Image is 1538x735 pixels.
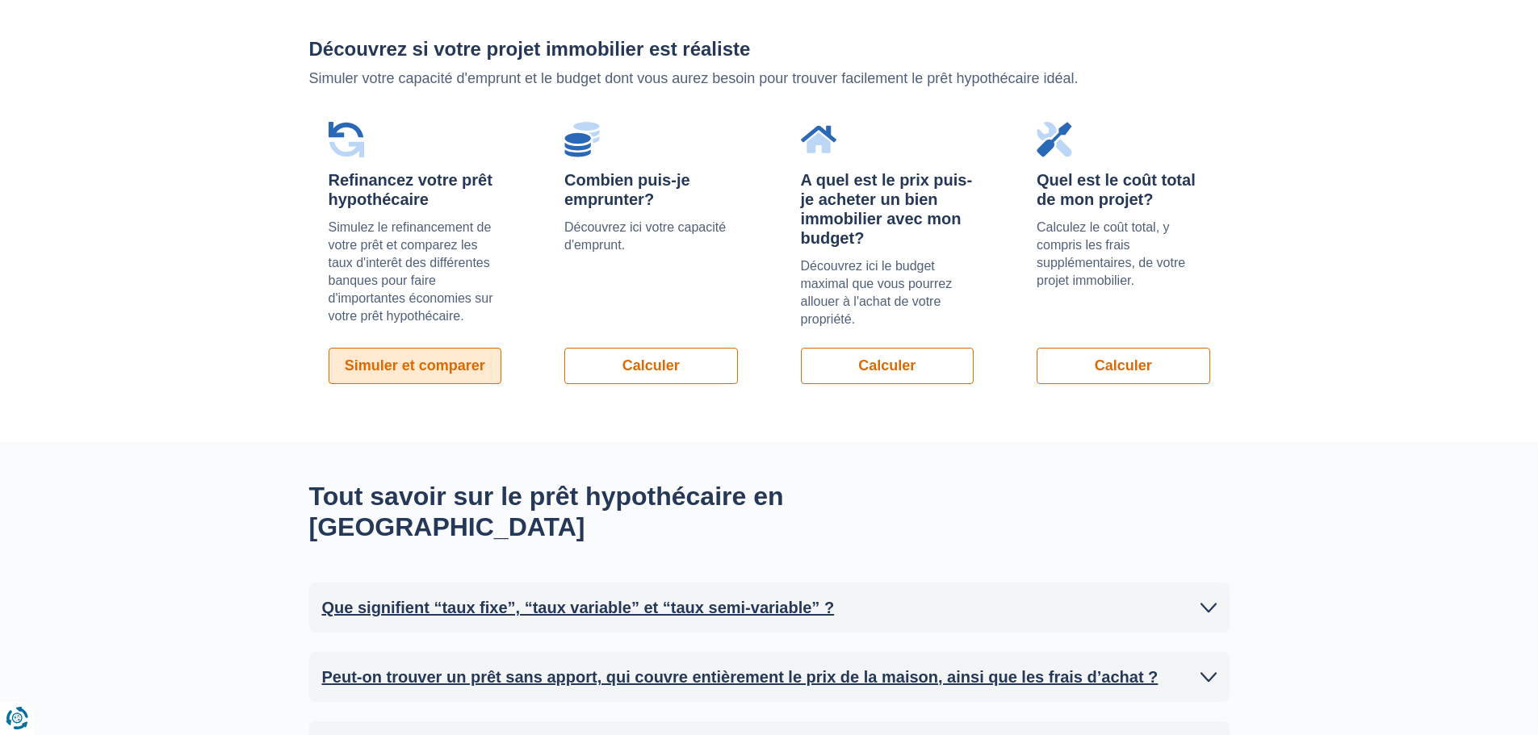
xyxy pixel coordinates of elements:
[309,39,1230,60] h2: Découvrez si votre projet immobilier est réaliste
[564,348,738,384] a: Calculer
[322,595,835,620] h2: Que signifient “taux fixe”, “taux variable” et “taux semi-variable” ?
[564,219,738,254] p: Découvrez ici votre capacité d'emprunt.
[329,122,364,157] img: Refinancez votre prêt hypothécaire
[801,170,974,248] div: A quel est le prix puis-je acheter un bien immobilier avec mon budget?
[564,170,738,209] div: Combien puis-je emprunter?
[1037,348,1210,384] a: Calculer
[309,481,915,543] h2: Tout savoir sur le prêt hypothécaire en [GEOGRAPHIC_DATA]
[322,595,1217,620] a: Que signifient “taux fixe”, “taux variable” et “taux semi-variable” ?
[801,257,974,328] p: Découvrez ici le budget maximal que vous pourrez allouer à l'achat de votre propriété.
[329,170,502,209] div: Refinancez votre prêt hypothécaire
[1037,219,1210,290] p: Calculez le coût total, y compris les frais supplémentaires, de votre projet immobilier.
[801,122,836,157] img: A quel est le prix puis-je acheter un bien immobilier avec mon budget?
[329,219,502,325] p: Simulez le refinancement de votre prêt et comparez les taux d'interêt des différentes banques pou...
[801,348,974,384] a: Calculer
[1037,170,1210,209] div: Quel est le coût total de mon projet?
[564,122,600,157] img: Combien puis-je emprunter?
[1037,122,1072,157] img: Quel est le coût total de mon projet?
[309,69,1230,90] p: Simuler votre capacité d'emprunt et le budget dont vous aurez besoin pour trouver facilement le p...
[322,665,1217,689] a: Peut-on trouver un prêt sans apport, qui couvre entièrement le prix de la maison, ainsi que les f...
[322,665,1159,689] h2: Peut-on trouver un prêt sans apport, qui couvre entièrement le prix de la maison, ainsi que les f...
[329,348,502,384] a: Simuler et comparer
